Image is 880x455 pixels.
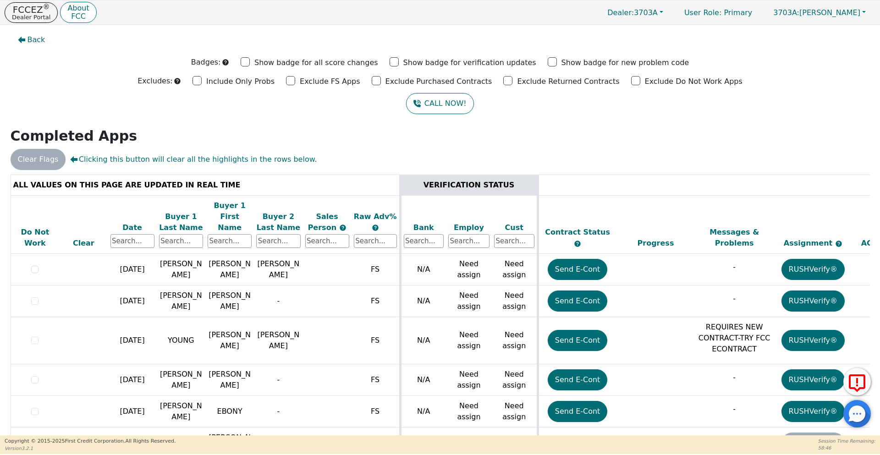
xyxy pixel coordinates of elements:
p: Version 3.2.1 [5,445,176,452]
div: Buyer 1 First Name [208,200,252,233]
p: About [67,5,89,12]
button: Send E-Cont [548,369,608,390]
input: Search... [305,234,349,248]
td: Need assign [492,254,538,285]
td: Need assign [446,254,492,285]
span: 3703A [607,8,658,17]
td: [PERSON_NAME] [205,285,254,317]
input: Search... [448,234,489,248]
span: FS [371,296,379,305]
span: [PERSON_NAME] [773,8,860,17]
td: [DATE] [108,317,157,364]
p: - [697,262,771,273]
div: Do Not Work [13,227,57,249]
p: Exclude FS Apps [300,76,360,87]
td: N/A [400,285,446,317]
button: Send E-Cont [548,401,608,422]
a: User Role: Primary [675,4,761,22]
p: Include Only Probs [206,76,275,87]
td: Need assign [492,364,538,396]
span: All Rights Reserved. [125,438,176,444]
button: CALL NOW! [406,93,473,114]
span: 3703A: [773,8,799,17]
td: - [254,285,302,317]
div: Progress [619,238,693,249]
input: Search... [110,234,154,248]
input: Search... [404,234,444,248]
p: Show badge for new problem code [561,57,689,68]
td: [DATE] [108,364,157,396]
button: RUSHVerify® [781,330,845,351]
p: Badges: [191,57,221,68]
p: Show badge for verification updates [403,57,536,68]
td: Need assign [492,317,538,364]
button: Dealer:3703A [598,5,673,20]
td: [PERSON_NAME] [157,396,205,428]
td: N/A [400,396,446,428]
div: VERIFICATION STATUS [404,180,534,191]
span: Back [27,34,45,45]
span: Clicking this button will clear all the highlights in the rows below. [70,154,317,165]
td: Need assign [446,317,492,364]
span: Contract Status [545,228,610,236]
p: FCC [67,13,89,20]
p: FCCEZ [12,5,50,14]
button: RUSHVerify® [781,291,845,312]
button: RUSHVerify® [781,259,845,280]
td: N/A [400,364,446,396]
td: [DATE] [108,285,157,317]
div: Clear [61,238,105,249]
p: Copyright © 2015- 2025 First Credit Corporation. [5,438,176,445]
span: FS [371,407,379,416]
sup: ® [43,3,50,11]
td: [DATE] [108,396,157,428]
input: Search... [494,234,534,248]
button: AboutFCC [60,2,96,23]
p: - [697,404,771,415]
p: Excludes: [137,76,172,87]
p: Show badge for all score changes [254,57,378,68]
td: [PERSON_NAME] [254,254,302,285]
button: Report Error to FCC [843,368,871,395]
td: Need assign [492,396,538,428]
p: Exclude Do Not Work Apps [645,76,742,87]
input: Search... [354,234,397,248]
td: - [254,396,302,428]
td: Need assign [446,285,492,317]
button: RUSHVerify® [781,401,845,422]
td: [PERSON_NAME] [157,285,205,317]
span: Dealer: [607,8,634,17]
button: FCCEZ®Dealer Portal [5,2,58,23]
div: Messages & Problems [697,227,771,249]
p: 58:46 [818,444,875,451]
div: Buyer 1 Last Name [159,211,203,233]
span: FS [371,375,379,384]
td: [PERSON_NAME] [254,317,302,364]
td: [DATE] [108,254,157,285]
button: RUSHVerify® [781,369,845,390]
td: N/A [400,254,446,285]
button: 3703A:[PERSON_NAME] [764,5,875,20]
input: Search... [256,234,300,248]
div: ALL VALUES ON THIS PAGE ARE UPDATED IN REAL TIME [13,180,397,191]
div: Cust [494,222,534,233]
td: [PERSON_NAME] [157,364,205,396]
td: - [254,364,302,396]
p: Exclude Purchased Contracts [385,76,492,87]
span: Assignment [784,239,835,247]
div: Date [110,222,154,233]
td: EBONY [205,396,254,428]
p: - [697,372,771,383]
p: Exclude Returned Contracts [517,76,619,87]
div: Buyer 2 Last Name [256,211,300,233]
strong: Completed Apps [11,128,137,144]
input: Search... [208,234,252,248]
button: Send E-Cont [548,291,608,312]
td: Need assign [492,285,538,317]
p: REQUIRES NEW CONTRACT-TRY FCC ECONTRACT [697,322,771,355]
td: Need assign [446,364,492,396]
